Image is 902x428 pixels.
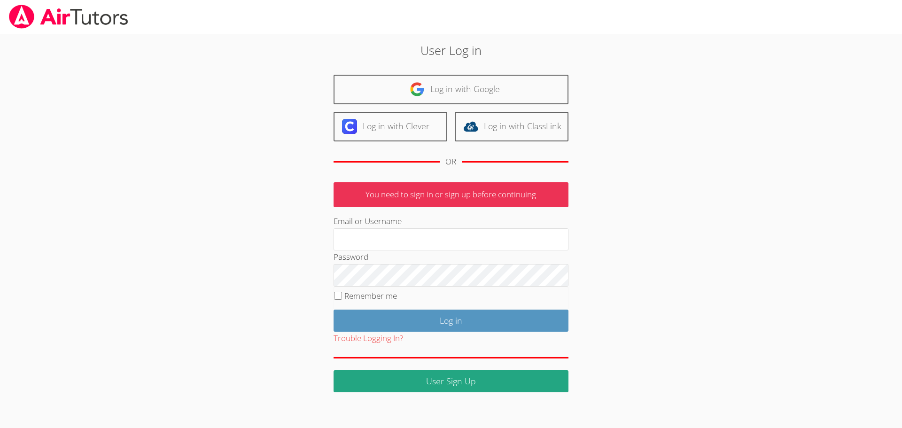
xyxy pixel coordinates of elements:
button: Trouble Logging In? [334,332,403,345]
a: Log in with ClassLink [455,112,568,141]
img: airtutors_banner-c4298cdbf04f3fff15de1276eac7730deb9818008684d7c2e4769d2f7ddbe033.png [8,5,129,29]
a: Log in with Clever [334,112,447,141]
p: You need to sign in or sign up before continuing [334,182,568,207]
img: google-logo-50288ca7cdecda66e5e0955fdab243c47b7ad437acaf1139b6f446037453330a.svg [410,82,425,97]
h2: User Log in [208,41,695,59]
img: clever-logo-6eab21bc6e7a338710f1a6ff85c0baf02591cd810cc4098c63d3a4b26e2feb20.svg [342,119,357,134]
input: Log in [334,310,568,332]
label: Password [334,251,368,262]
a: Log in with Google [334,75,568,104]
img: classlink-logo-d6bb404cc1216ec64c9a2012d9dc4662098be43eaf13dc465df04b49fa7ab582.svg [463,119,478,134]
div: OR [445,155,456,169]
a: User Sign Up [334,370,568,392]
label: Remember me [344,290,397,301]
label: Email or Username [334,216,402,226]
